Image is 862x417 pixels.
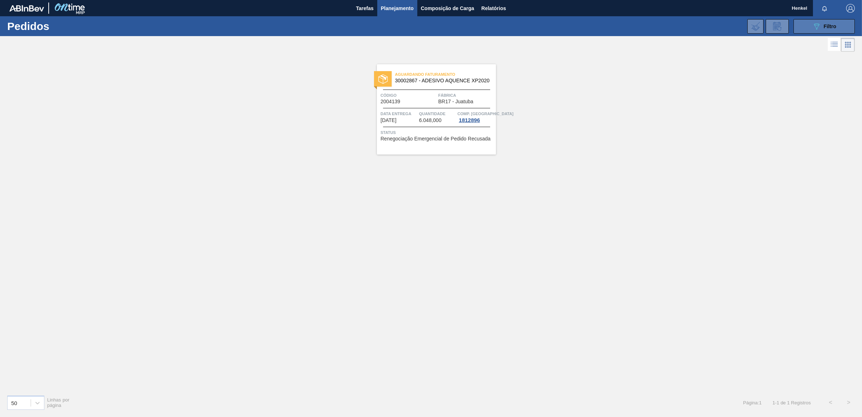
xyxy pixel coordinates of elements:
[381,92,436,99] span: Código
[381,4,414,13] span: Planejamento
[773,400,811,405] span: 1 - 1 de 1 Registros
[841,38,855,52] div: Visão em Cards
[395,78,490,83] span: 30002867 - ADESIVO AQUENCE XP2020
[419,110,456,117] span: Quantidade
[47,397,70,408] span: Linhas por página
[813,3,836,13] button: Notificações
[366,64,496,155] a: statusAguardando Faturamento30002867 - ADESIVO AQUENCE XP2020Código2004139FábricaBR17 - JuatubaDa...
[419,118,441,123] span: 6.048,000
[438,99,473,104] span: BR17 - Juatuba
[395,71,496,78] span: Aguardando Faturamento
[481,4,506,13] span: Relatórios
[766,19,789,34] div: Solicitação de Revisão de Pedidos
[381,129,494,136] span: Status
[381,118,396,123] span: 03/09/2025
[822,394,840,412] button: <
[356,4,374,13] span: Tarefas
[381,136,491,142] span: Renegociação Emergencial de Pedido Recusada
[828,38,841,52] div: Visão em Lista
[457,110,513,117] span: Comp. Carga
[743,400,761,405] span: Página : 1
[747,19,764,34] div: Importar Negociações dos Pedidos
[840,394,858,412] button: >
[846,4,855,13] img: Logout
[793,19,855,34] button: Filtro
[381,99,400,104] span: 2004139
[378,74,388,84] img: status
[381,110,417,117] span: Data entrega
[438,92,494,99] span: Fábrica
[457,110,494,123] a: Comp. [GEOGRAPHIC_DATA]1812896
[7,22,119,30] h1: Pedidos
[824,23,836,29] span: Filtro
[9,5,44,12] img: TNhmsLtSVTkK8tSr43FrP2fwEKptu5GPRR3wAAAABJRU5ErkJggg==
[457,117,481,123] div: 1812896
[11,400,17,406] div: 50
[421,4,474,13] span: Composição de Carga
